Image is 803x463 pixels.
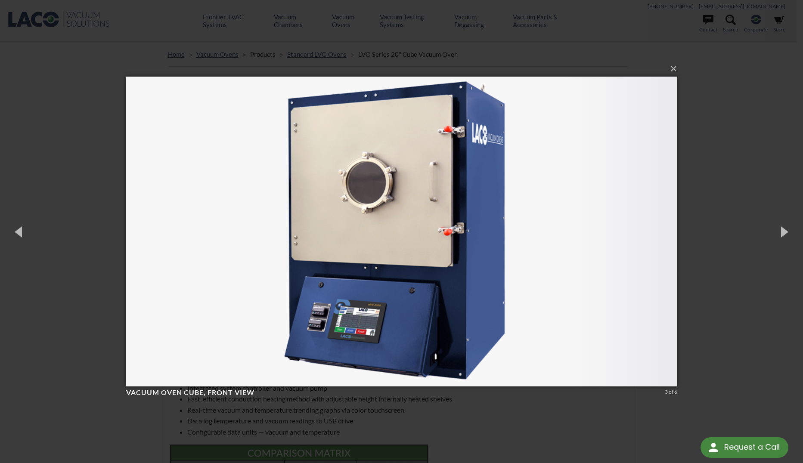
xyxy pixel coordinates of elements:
[701,437,788,458] div: Request a Call
[764,208,803,255] button: Next (Right arrow key)
[126,388,662,397] h4: Vacuum Oven Cube, front view
[126,59,677,404] img: Vacuum Oven Cube, front view
[724,437,780,457] div: Request a Call
[707,441,720,454] img: round button
[129,59,680,78] button: ×
[665,388,677,396] div: 3 of 6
